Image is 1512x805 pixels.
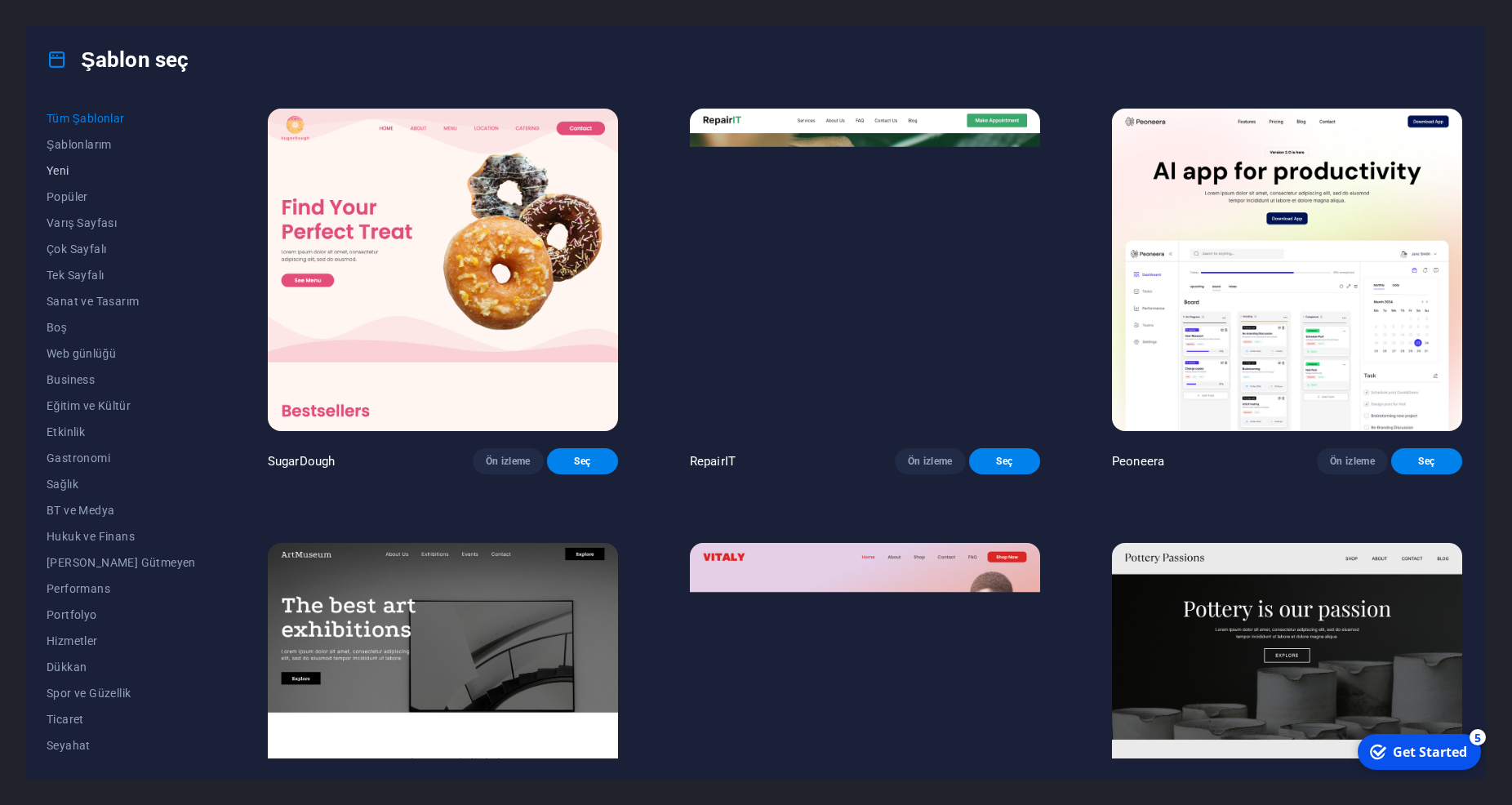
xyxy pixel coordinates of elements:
[9,7,132,42] div: Get Started 5 items remaining, 0% complete
[47,158,196,184] button: Yeni
[47,131,196,158] button: Şablonlarım
[690,109,1040,431] img: RepairIT
[47,112,196,125] span: Tüm Şablonlar
[1112,453,1164,469] p: Peoneera
[47,523,196,549] button: Hukuk ve Finans
[690,453,736,469] p: RepairIT
[47,497,196,523] button: BT ve Medya
[47,321,196,334] span: Boş
[47,242,196,256] span: Çok Sayfalı
[47,367,196,393] button: Business
[547,448,618,474] button: Seç
[1317,448,1388,474] button: Ön izleme
[47,451,196,465] span: Gastronomi
[908,455,953,468] span: Ön izleme
[47,628,196,654] button: Hizmetler
[121,2,137,18] div: 5
[47,582,196,595] span: Performans
[47,654,196,680] button: Dükkan
[47,373,196,386] span: Business
[47,314,196,340] button: Boş
[47,660,196,674] span: Dükkan
[486,455,531,468] span: Ön izleme
[47,706,196,732] button: Ticaret
[268,453,335,469] p: SugarDough
[47,210,196,236] button: Varış Sayfası
[1112,109,1462,431] img: Peoneera
[895,448,966,474] button: Ön izleme
[47,471,196,497] button: Sağlık
[47,445,196,471] button: Gastronomi
[47,216,196,229] span: Varış Sayfası
[47,419,196,445] button: Etkinlik
[982,455,1027,468] span: Seç
[47,269,196,282] span: Tek Sayfalı
[47,530,196,543] span: Hukuk ve Finans
[47,236,196,262] button: Çok Sayfalı
[47,393,196,419] button: Eğitim ve Kültür
[47,190,196,203] span: Popüler
[47,295,196,308] span: Sanat ve Tasarım
[47,399,196,412] span: Eğitim ve Kültür
[44,16,118,33] div: Get Started
[47,288,196,314] button: Sanat ve Tasarım
[47,425,196,438] span: Etkinlik
[47,504,196,517] span: BT ve Medya
[1404,455,1449,468] span: Seç
[47,602,196,628] button: Portfolyo
[47,608,196,621] span: Portfolyo
[47,164,196,177] span: Yeni
[47,347,196,360] span: Web günlüğü
[47,713,196,726] span: Ticaret
[47,687,196,700] span: Spor ve Güzellik
[47,138,196,151] span: Şablonlarım
[1330,455,1375,468] span: Ön izleme
[1391,448,1462,474] button: Seç
[47,634,196,647] span: Hizmetler
[47,105,196,131] button: Tüm Şablonlar
[47,556,196,569] span: [PERSON_NAME] Gütmeyen
[47,732,196,758] button: Seyahat
[47,262,196,288] button: Tek Sayfalı
[560,455,605,468] span: Seç
[473,448,544,474] button: Ön izleme
[47,680,196,706] button: Spor ve Güzellik
[47,184,196,210] button: Popüler
[47,549,196,576] button: [PERSON_NAME] Gütmeyen
[47,739,196,752] span: Seyahat
[47,478,196,491] span: Sağlık
[47,576,196,602] button: Performans
[47,340,196,367] button: Web günlüğü
[268,109,618,431] img: SugarDough
[969,448,1040,474] button: Seç
[47,47,189,73] h4: Şablon seç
